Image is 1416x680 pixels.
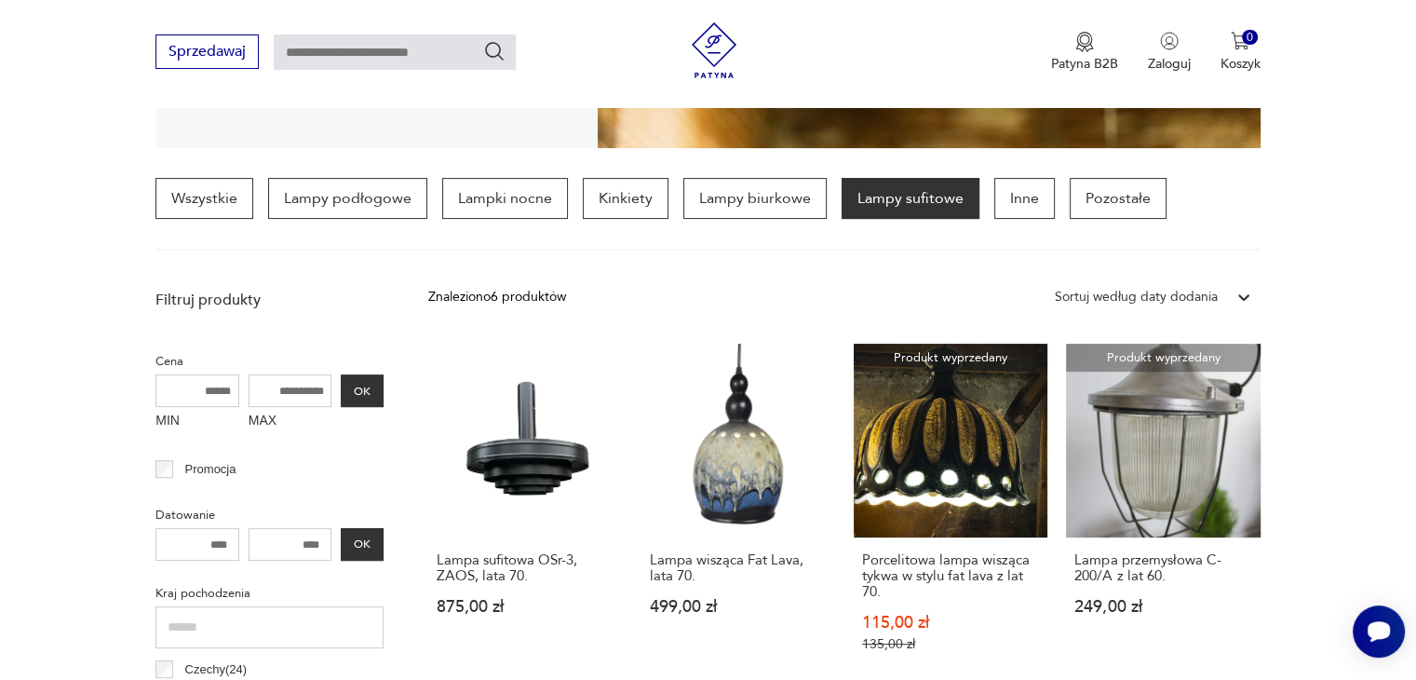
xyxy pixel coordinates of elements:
[155,290,384,310] p: Filtruj produkty
[341,374,384,407] button: OK
[1231,32,1249,50] img: Ikona koszyka
[1074,599,1251,615] p: 249,00 zł
[583,178,668,219] a: Kinkiety
[442,178,568,219] a: Lampki nocne
[1160,32,1179,50] img: Ikonka użytkownika
[1220,32,1261,73] button: 0Koszyk
[1148,55,1191,73] p: Zaloguj
[155,178,253,219] a: Wszystkie
[437,552,614,584] h3: Lampa sufitowa OSr-3, ZAOS, lata 70.
[683,178,827,219] a: Lampy biurkowe
[1051,55,1118,73] p: Patyna B2B
[155,583,384,604] p: Kraj pochodzenia
[249,407,332,437] label: MAX
[1051,32,1118,73] a: Ikona medaluPatyna B2B
[1353,605,1405,658] iframe: Smartsupp widget button
[155,34,259,69] button: Sprzedawaj
[1070,178,1167,219] a: Pozostałe
[155,47,259,60] a: Sprzedawaj
[862,636,1039,652] p: 135,00 zł
[862,552,1039,600] h3: Porcelitowa lampa wisząca tykwa w stylu fat lava z lat 70.
[1220,55,1261,73] p: Koszyk
[1051,32,1118,73] button: Patyna B2B
[155,407,239,437] label: MIN
[483,40,506,62] button: Szukaj
[842,178,979,219] a: Lampy sufitowe
[437,599,614,615] p: 875,00 zł
[155,351,384,372] p: Cena
[341,528,384,561] button: OK
[155,505,384,525] p: Datowanie
[994,178,1055,219] a: Inne
[1055,287,1218,307] div: Sortuj według daty dodania
[862,615,1039,631] p: 115,00 zł
[185,660,248,680] p: Czechy ( 24 )
[428,287,566,307] div: Znaleziono 6 produktów
[650,599,827,615] p: 499,00 zł
[1074,552,1251,584] h3: Lampa przemysłowa C-200/A z lat 60.
[1242,30,1258,46] div: 0
[1075,32,1094,52] img: Ikona medalu
[686,22,742,78] img: Patyna - sklep z meblami i dekoracjami vintage
[185,459,236,480] p: Promocja
[268,178,427,219] a: Lampy podłogowe
[650,552,827,584] h3: Lampa wisząca Fat Lava, lata 70.
[1148,32,1191,73] button: Zaloguj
